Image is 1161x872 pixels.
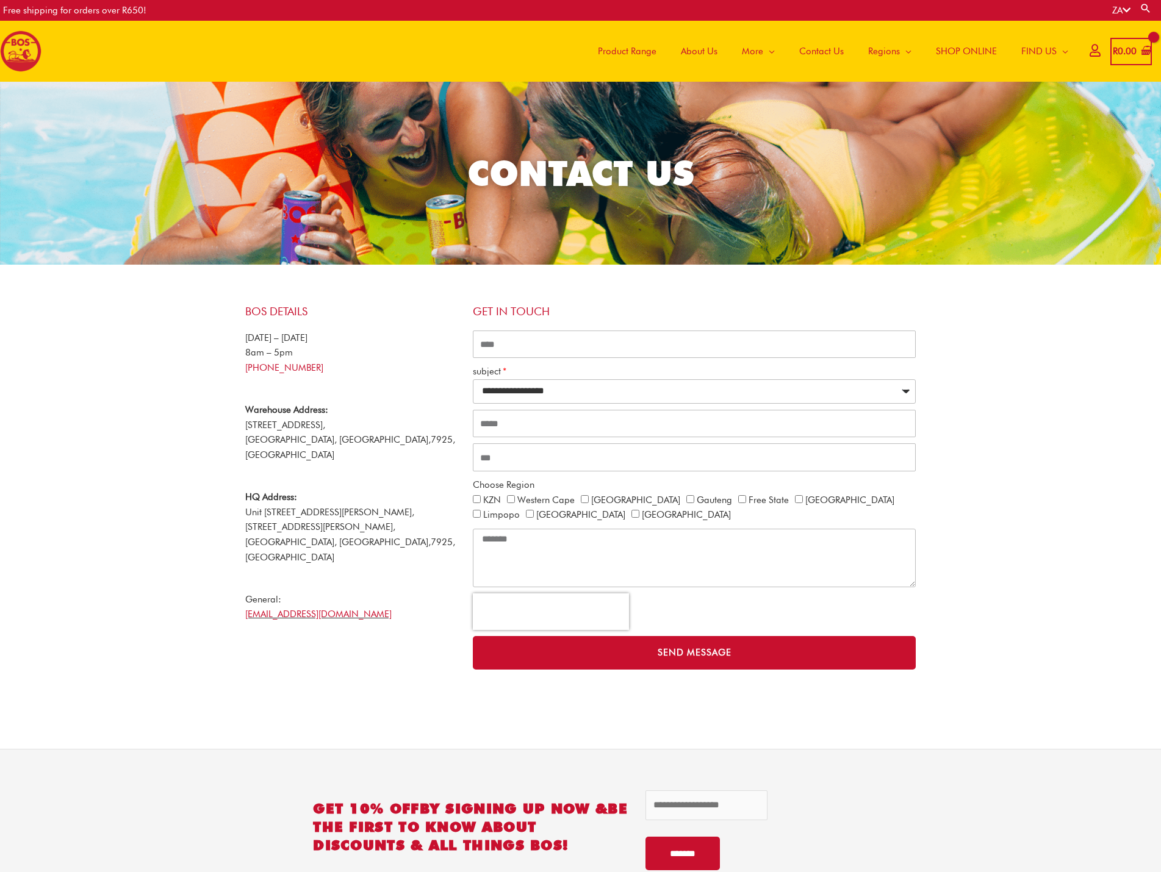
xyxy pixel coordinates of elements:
[245,521,395,532] span: [STREET_ADDRESS][PERSON_NAME],
[536,509,625,520] label: [GEOGRAPHIC_DATA]
[642,509,731,520] label: [GEOGRAPHIC_DATA]
[245,491,414,518] span: Unit [STREET_ADDRESS][PERSON_NAME],
[1112,5,1130,16] a: ZA
[681,33,717,70] span: About Us
[483,495,501,506] label: KZN
[787,21,856,82] a: Contact Us
[1113,46,1118,57] span: R
[799,33,844,70] span: Contact Us
[245,404,328,415] strong: Warehouse Address:
[697,495,732,506] label: Gauteng
[245,592,461,623] p: General:
[473,477,534,493] label: Choose Region
[658,648,731,657] span: Send Message
[730,21,787,82] a: More
[240,151,921,196] h2: CONTACT US
[473,364,506,379] label: subject
[1140,2,1152,14] a: Search button
[1113,46,1137,57] bdi: 0.00
[586,21,669,82] a: Product Range
[598,33,656,70] span: Product Range
[245,537,431,548] span: [GEOGRAPHIC_DATA], [GEOGRAPHIC_DATA],
[856,21,924,82] a: Regions
[591,495,680,506] label: [GEOGRAPHIC_DATA]
[245,420,325,431] span: [STREET_ADDRESS],
[473,636,916,670] button: Send Message
[577,21,1080,82] nav: Site Navigation
[245,305,461,318] h4: BOS Details
[420,800,608,817] span: BY SIGNING UP NOW &
[669,21,730,82] a: About Us
[245,434,431,445] span: [GEOGRAPHIC_DATA], [GEOGRAPHIC_DATA],
[868,33,900,70] span: Regions
[805,495,894,506] label: [GEOGRAPHIC_DATA]
[936,33,997,70] span: SHOP ONLINE
[924,21,1009,82] a: SHOP ONLINE
[240,802,289,851] img: BOS Ice Tea
[742,33,763,70] span: More
[245,347,293,358] span: 8am – 5pm
[1110,38,1152,65] a: View Shopping Cart, empty
[245,332,307,343] span: [DATE] – [DATE]
[313,799,628,854] h2: GET 10% OFF be the first to know about discounts & all things BOS!
[473,331,916,676] form: CONTACT ALL
[483,509,520,520] label: Limpopo
[517,495,575,506] label: Western Cape
[749,495,789,506] label: Free State
[245,609,392,620] a: [EMAIL_ADDRESS][DOMAIN_NAME]
[473,305,916,318] h4: Get in touch
[245,537,455,563] span: 7925, [GEOGRAPHIC_DATA]
[1021,33,1057,70] span: FIND US
[245,491,297,502] strong: HQ Address:
[245,362,323,373] a: [PHONE_NUMBER]
[473,593,629,630] iframe: reCAPTCHA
